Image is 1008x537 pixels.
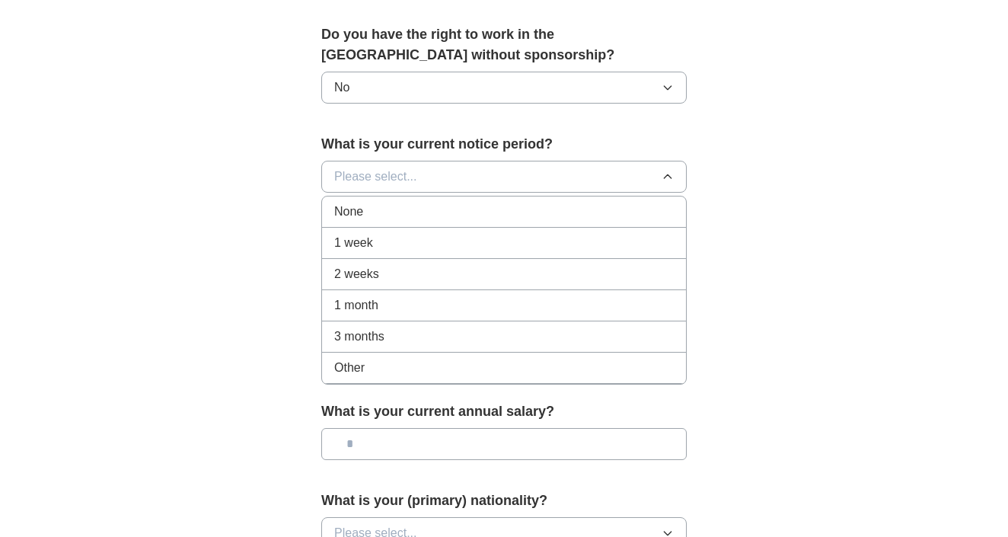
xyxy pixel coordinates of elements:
label: What is your current annual salary? [321,401,687,422]
button: Please select... [321,161,687,193]
span: 1 month [334,296,378,315]
button: No [321,72,687,104]
span: 2 weeks [334,265,379,283]
span: No [334,78,349,97]
label: Do you have the right to work in the [GEOGRAPHIC_DATA] without sponsorship? [321,24,687,66]
label: What is your current notice period? [321,134,687,155]
label: What is your (primary) nationality? [321,491,687,511]
span: 1 week [334,234,373,252]
span: None [334,203,363,221]
span: Please select... [334,168,417,186]
span: Other [334,359,365,377]
span: 3 months [334,328,384,346]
